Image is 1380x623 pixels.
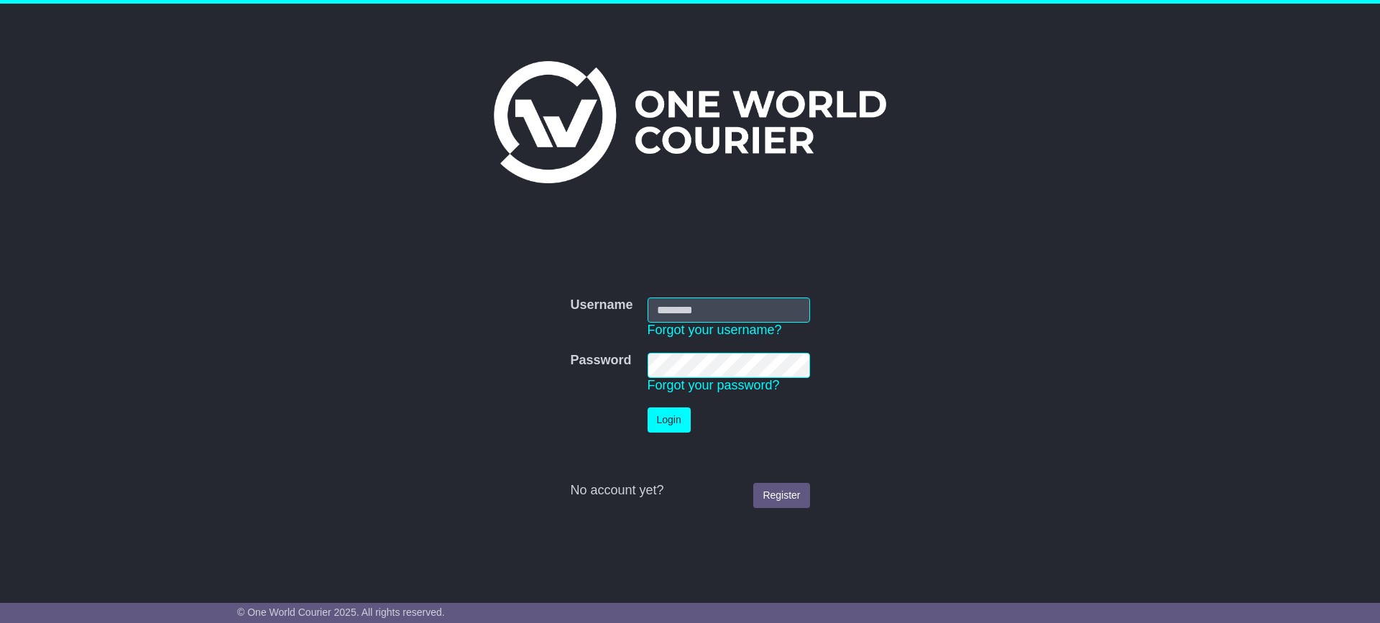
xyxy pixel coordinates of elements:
button: Login [648,407,691,433]
a: Register [753,483,809,508]
img: One World [494,61,886,183]
div: No account yet? [570,483,809,499]
label: Username [570,297,632,313]
a: Forgot your username? [648,323,782,337]
label: Password [570,353,631,369]
span: © One World Courier 2025. All rights reserved. [237,606,445,618]
a: Forgot your password? [648,378,780,392]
